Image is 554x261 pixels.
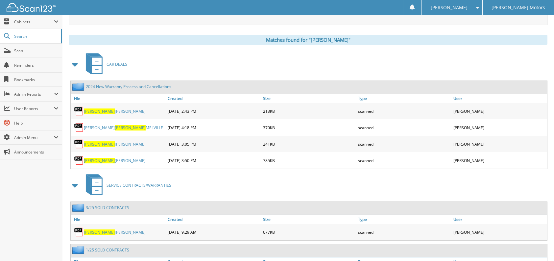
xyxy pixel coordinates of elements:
[71,94,166,103] a: File
[82,51,127,77] a: CAR DEALS
[356,94,452,103] a: Type
[14,77,59,83] span: Bookmarks
[166,154,261,167] div: [DATE] 3:50 PM
[107,182,171,188] span: SERVICE CONTRACTS/WARRANTIES
[14,149,59,155] span: Announcements
[356,215,452,224] a: Type
[166,137,261,151] div: [DATE] 3:05 PM
[71,215,166,224] a: File
[356,154,452,167] div: scanned
[72,203,86,212] img: folder2.png
[356,225,452,239] div: scanned
[452,215,547,224] a: User
[452,154,547,167] div: [PERSON_NAME]
[115,125,146,130] span: [PERSON_NAME]
[356,137,452,151] div: scanned
[430,6,467,10] span: [PERSON_NAME]
[14,120,59,126] span: Help
[14,106,54,111] span: User Reports
[84,108,115,114] span: [PERSON_NAME]
[166,105,261,118] div: [DATE] 2:43 PM
[74,155,84,165] img: PDF.png
[84,229,115,235] span: [PERSON_NAME]
[166,225,261,239] div: [DATE] 9:29 AM
[84,158,146,163] a: [PERSON_NAME][PERSON_NAME]
[261,94,357,103] a: Size
[261,215,357,224] a: Size
[84,141,146,147] a: [PERSON_NAME][PERSON_NAME]
[261,105,357,118] div: 213KB
[356,105,452,118] div: scanned
[74,227,84,237] img: PDF.png
[14,91,54,97] span: Admin Reports
[84,141,115,147] span: [PERSON_NAME]
[261,225,357,239] div: 677KB
[84,125,163,130] a: [PERSON_NAME][PERSON_NAME]MELVILLE
[74,139,84,149] img: PDF.png
[452,225,547,239] div: [PERSON_NAME]
[72,246,86,254] img: folder2.png
[14,34,58,39] span: Search
[261,154,357,167] div: 785KB
[84,158,115,163] span: [PERSON_NAME]
[84,229,146,235] a: [PERSON_NAME][PERSON_NAME]
[521,229,554,261] iframe: Chat Widget
[166,94,261,103] a: Created
[74,123,84,132] img: PDF.png
[69,35,547,45] div: Matches found for "[PERSON_NAME]"
[14,62,59,68] span: Reminders
[82,172,171,198] a: SERVICE CONTRACTS/WARRANTIES
[14,135,54,140] span: Admin Menu
[356,121,452,134] div: scanned
[452,94,547,103] a: User
[7,3,56,12] img: scan123-logo-white.svg
[107,61,127,67] span: CAR DEALS
[84,108,146,114] a: [PERSON_NAME][PERSON_NAME]
[86,84,171,89] a: 2024 New Warranty Process and Cancellations
[452,137,547,151] div: [PERSON_NAME]
[86,205,129,210] a: 3/25 SOLD CONTRACTS
[14,19,54,25] span: Cabinets
[261,137,357,151] div: 241KB
[452,121,547,134] div: [PERSON_NAME]
[452,105,547,118] div: [PERSON_NAME]
[166,121,261,134] div: [DATE] 4:18 PM
[74,106,84,116] img: PDF.png
[166,215,261,224] a: Created
[14,48,59,54] span: Scan
[72,83,86,91] img: folder2.png
[492,6,545,10] span: [PERSON_NAME] Motors
[261,121,357,134] div: 370KB
[86,247,129,253] a: 1/25 SOLD CONTRACTS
